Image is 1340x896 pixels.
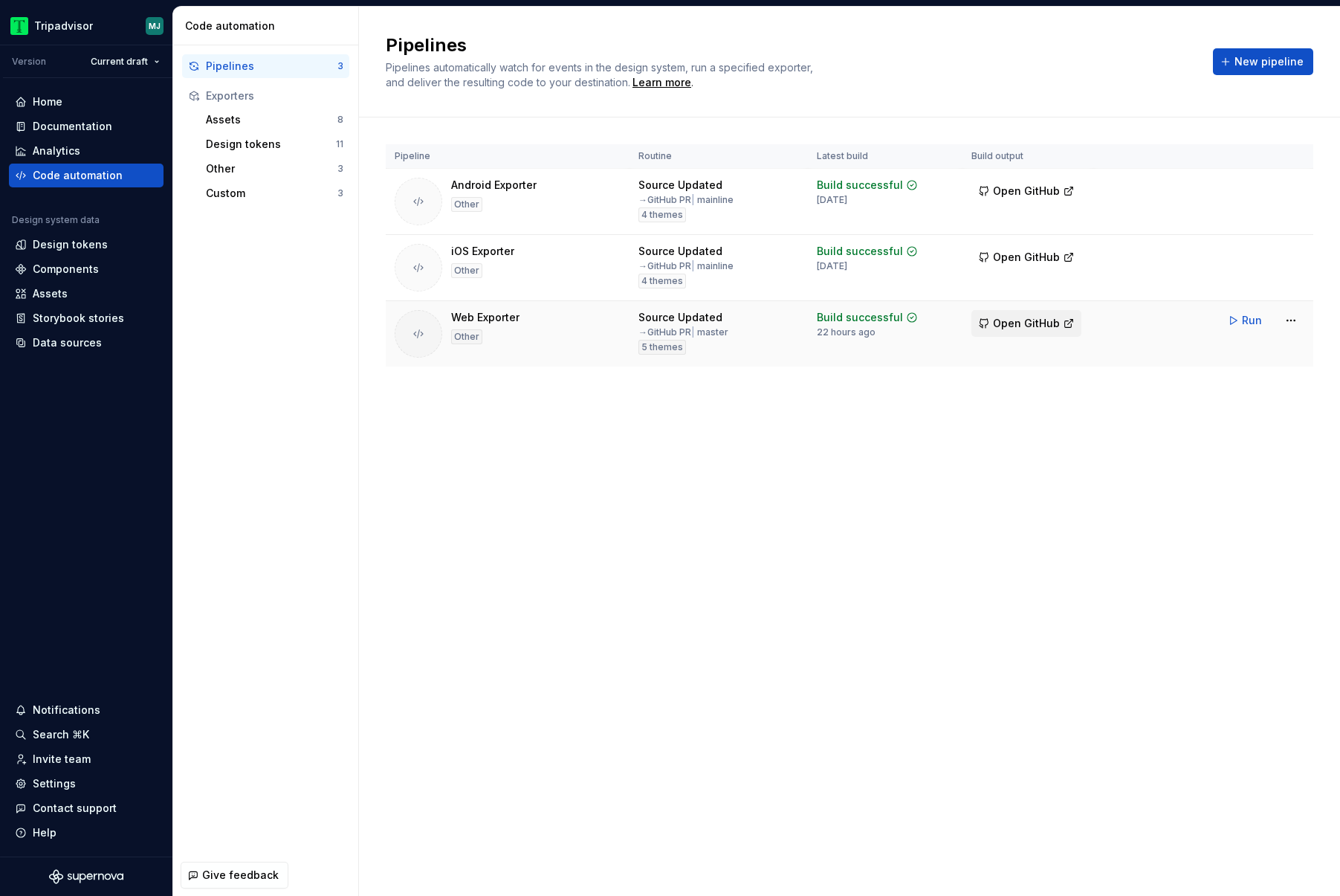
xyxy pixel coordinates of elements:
button: Help [9,821,164,845]
div: 3 [337,187,343,199]
div: Invite team [33,752,91,767]
button: Run [1220,307,1272,334]
button: Design tokens11 [200,132,349,156]
button: Assets8 [200,108,349,132]
div: Analytics [33,144,80,158]
button: Open GitHub [971,244,1081,271]
button: Notifications [9,698,164,722]
div: Other [206,161,337,176]
div: Help [33,825,56,840]
div: [DATE] [817,194,847,206]
div: Components [33,262,99,277]
div: Search ⌘K [33,727,89,742]
div: Build successful [817,178,903,193]
th: Pipeline [386,144,629,169]
th: Latest build [808,144,962,169]
div: Documentation [33,119,112,134]
div: Other [451,329,482,344]
div: → GitHub PR master [638,326,728,338]
div: Contact support [33,801,117,816]
span: 5 themes [641,341,683,353]
div: MJ [149,20,161,32]
span: New pipeline [1234,54,1304,69]
div: Assets [206,112,337,127]
a: Storybook stories [9,306,164,330]
a: Analytics [9,139,164,163]
span: Current draft [91,56,148,68]
a: Custom3 [200,181,349,205]
div: Build successful [817,310,903,325]
a: Home [9,90,164,114]
button: Other3 [200,157,349,181]
div: Design tokens [33,237,108,252]
a: Design tokens [9,233,164,257]
a: Learn more [632,75,691,90]
div: → GitHub PR mainline [638,194,734,206]
a: Components [9,257,164,281]
button: Open GitHub [971,310,1081,337]
div: Design system data [12,214,100,226]
span: Pipelines automatically watch for events in the design system, run a specified exporter, and deli... [386,61,816,88]
div: Version [12,56,46,68]
div: → GitHub PR mainline [638,260,734,272]
div: Data sources [33,335,102,350]
span: Give feedback [202,868,279,883]
div: Android Exporter [451,178,537,193]
th: Build output [962,144,1093,169]
span: 4 themes [641,275,683,287]
div: 3 [337,163,343,175]
button: Search ⌘K [9,723,164,747]
div: Storybook stories [33,311,124,326]
span: | [691,260,695,271]
div: iOS Exporter [451,244,514,259]
div: Build successful [817,244,903,259]
div: [DATE] [817,260,847,272]
div: 22 hours ago [817,326,875,338]
a: Code automation [9,164,164,187]
div: 3 [337,60,343,72]
button: Current draft [84,51,166,72]
h2: Pipelines [386,33,1195,57]
div: Web Exporter [451,310,520,325]
div: Custom [206,186,337,201]
div: Settings [33,776,76,791]
a: Open GitHub [971,253,1081,265]
button: Pipelines3 [182,54,349,78]
a: Documentation [9,115,164,138]
img: 0ed0e8b8-9446-497d-bad0-376821b19aa5.png [10,17,28,35]
span: Open GitHub [993,184,1060,199]
div: Source Updated [638,310,722,325]
button: TripadvisorMJ [3,10,169,42]
svg: Supernova Logo [49,869,123,884]
div: Other [451,197,482,212]
a: Data sources [9,331,164,355]
a: Open GitHub [971,187,1081,199]
div: Source Updated [638,244,722,259]
a: Settings [9,772,164,796]
div: Notifications [33,703,100,718]
div: Tripadvisor [34,19,93,33]
div: Source Updated [638,178,722,193]
a: Invite team [9,747,164,771]
div: Other [451,263,482,278]
div: Code automation [33,168,123,183]
div: 11 [336,138,343,150]
span: Run [1242,313,1262,328]
div: Pipelines [206,59,337,74]
span: . [630,77,693,88]
button: Contact support [9,796,164,820]
span: Open GitHub [993,316,1060,331]
a: Assets [9,282,164,306]
div: Exporters [206,88,343,103]
button: Open GitHub [971,178,1081,204]
a: Open GitHub [971,319,1081,332]
span: Open GitHub [993,250,1060,265]
span: | [691,326,695,338]
div: Design tokens [206,137,336,152]
div: 8 [337,114,343,126]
